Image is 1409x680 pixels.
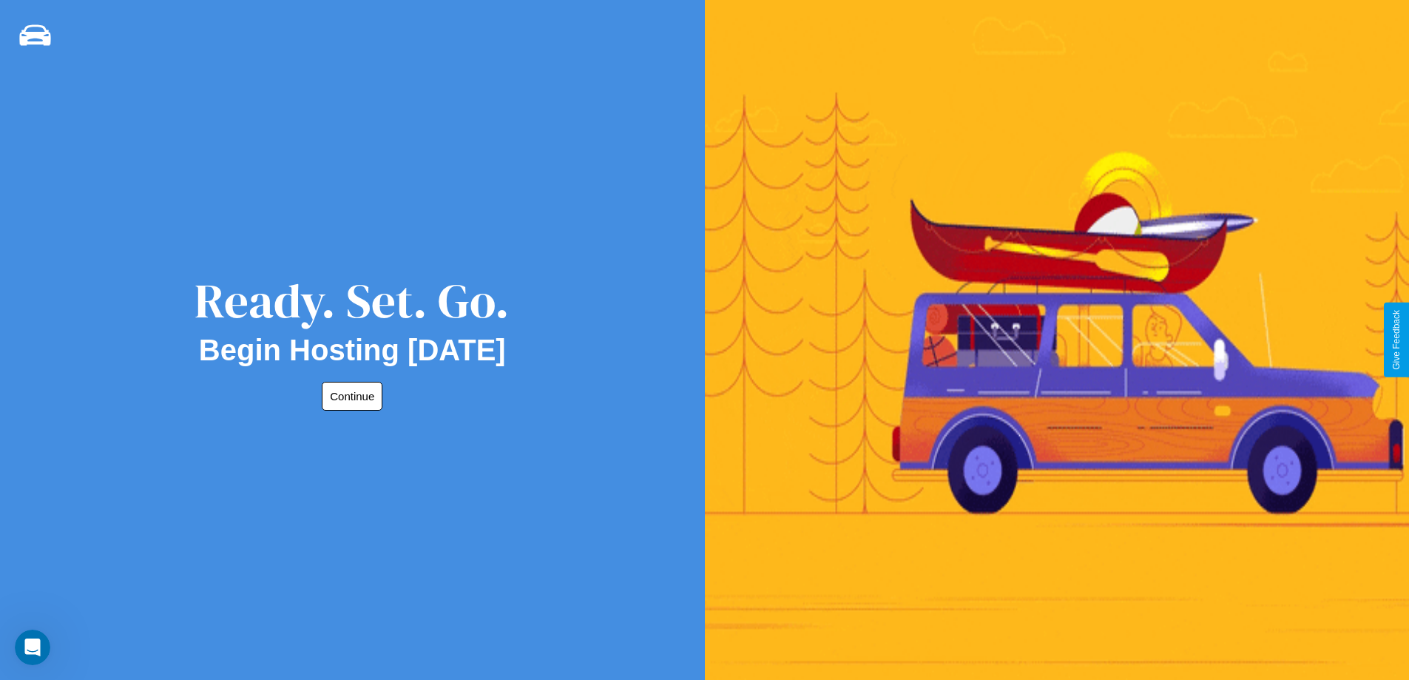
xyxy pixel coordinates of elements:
div: Ready. Set. Go. [195,268,510,334]
div: Give Feedback [1391,310,1402,370]
iframe: Intercom live chat [15,630,50,665]
button: Continue [322,382,382,411]
h2: Begin Hosting [DATE] [199,334,506,367]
